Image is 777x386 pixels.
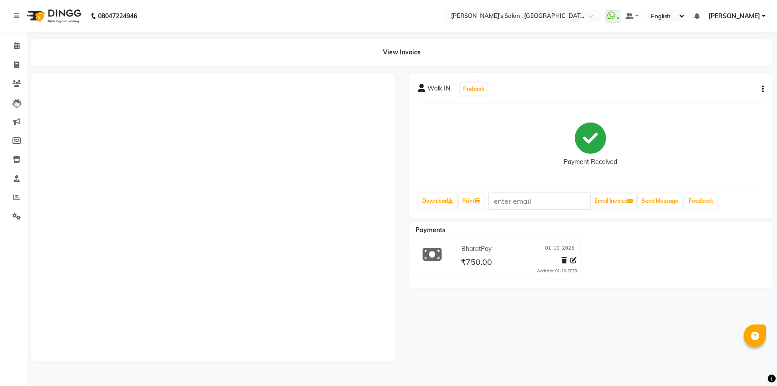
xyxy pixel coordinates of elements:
a: Download [419,193,457,209]
a: Print [459,193,484,209]
div: Payment Received [564,157,617,167]
div: Added on 01-10-2025 [537,268,577,274]
button: Send Message [638,193,682,209]
span: 01-10-2025 [545,244,574,254]
b: 08047224946 [98,4,137,29]
button: Email Invoice [591,193,636,209]
span: Walk IN [427,84,450,96]
span: Payments [415,226,445,234]
iframe: chat widget [740,350,768,377]
a: Feedback [685,193,717,209]
span: ₹750.00 [461,257,492,269]
button: Prebook [461,83,487,95]
span: [PERSON_NAME] [708,12,760,21]
img: logo [23,4,84,29]
input: enter email [488,193,590,209]
div: View Invoice [31,39,773,66]
span: BharatPay [461,244,492,254]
